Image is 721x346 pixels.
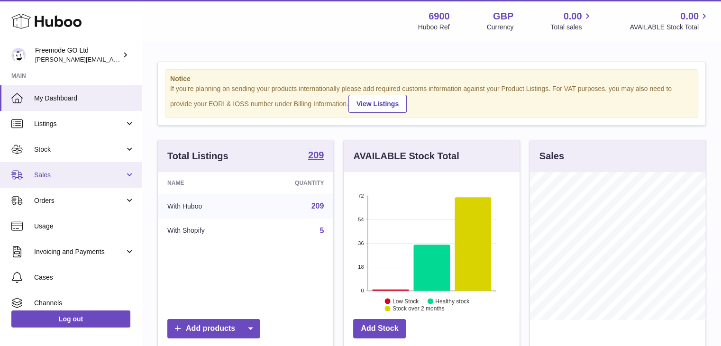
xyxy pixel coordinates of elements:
[348,95,407,113] a: View Listings
[34,299,135,308] span: Channels
[539,150,564,163] h3: Sales
[34,247,125,256] span: Invoicing and Payments
[34,94,135,103] span: My Dashboard
[308,150,324,162] a: 209
[487,23,514,32] div: Currency
[308,150,324,160] strong: 209
[435,298,470,304] text: Healthy stock
[35,46,120,64] div: Freemode GO Ltd
[358,193,364,199] text: 72
[167,319,260,338] a: Add products
[429,10,450,23] strong: 6900
[358,264,364,270] text: 18
[358,240,364,246] text: 36
[158,194,253,219] td: With Huboo
[170,74,693,83] strong: Notice
[358,217,364,222] text: 54
[319,227,324,235] a: 5
[630,23,710,32] span: AVAILABLE Stock Total
[550,23,593,32] span: Total sales
[564,10,582,23] span: 0.00
[418,23,450,32] div: Huboo Ref
[34,273,135,282] span: Cases
[11,310,130,328] a: Log out
[34,171,125,180] span: Sales
[680,10,699,23] span: 0.00
[353,150,459,163] h3: AVAILABLE Stock Total
[493,10,513,23] strong: GBP
[550,10,593,32] a: 0.00 Total sales
[158,219,253,243] td: With Shopify
[392,305,444,312] text: Stock over 2 months
[353,319,406,338] a: Add Stock
[34,196,125,205] span: Orders
[11,48,26,62] img: lenka.smikniarova@gioteck.com
[253,172,334,194] th: Quantity
[158,172,253,194] th: Name
[34,222,135,231] span: Usage
[34,119,125,128] span: Listings
[630,10,710,32] a: 0.00 AVAILABLE Stock Total
[35,55,190,63] span: [PERSON_NAME][EMAIL_ADDRESS][DOMAIN_NAME]
[167,150,228,163] h3: Total Listings
[392,298,419,304] text: Low Stock
[361,288,364,293] text: 0
[311,202,324,210] a: 209
[34,145,125,154] span: Stock
[170,84,693,113] div: If you're planning on sending your products internationally please add required customs informati...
